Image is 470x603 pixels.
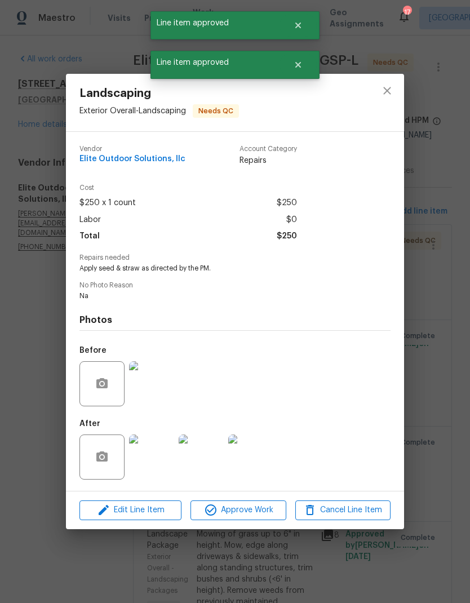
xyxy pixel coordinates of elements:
[150,11,280,35] span: Line item approved
[79,282,391,289] span: No Photo Reason
[79,228,100,245] span: Total
[403,7,411,18] div: 17
[79,87,239,100] span: Landscaping
[79,195,136,211] span: $250 x 1 count
[240,155,297,166] span: Repairs
[150,51,280,74] span: Line item approved
[79,420,100,428] h5: After
[79,145,185,153] span: Vendor
[79,254,391,261] span: Repairs needed
[79,184,297,192] span: Cost
[83,503,178,517] span: Edit Line Item
[374,77,401,104] button: close
[79,107,186,115] span: Exterior Overall - Landscaping
[79,291,360,301] span: Na
[277,228,297,245] span: $250
[79,314,391,326] h4: Photos
[190,500,286,520] button: Approve Work
[280,54,317,76] button: Close
[194,105,238,117] span: Needs QC
[79,347,107,354] h5: Before
[79,212,101,228] span: Labor
[299,503,387,517] span: Cancel Line Item
[194,503,282,517] span: Approve Work
[286,212,297,228] span: $0
[79,155,185,163] span: Elite Outdoor Solutions, llc
[240,145,297,153] span: Account Category
[277,195,297,211] span: $250
[79,500,181,520] button: Edit Line Item
[79,264,360,273] span: Apply seed & straw as directed by the PM.
[295,500,391,520] button: Cancel Line Item
[280,14,317,37] button: Close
